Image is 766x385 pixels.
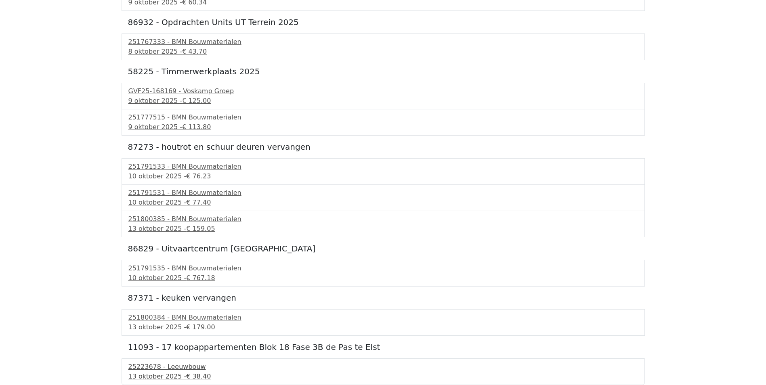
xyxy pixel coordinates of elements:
[186,274,215,282] span: € 767.18
[128,86,638,106] a: GVF25-168169 - Voskamp Groep9 oktober 2025 -€ 125.00
[128,17,638,27] h5: 86932 - Opdrachten Units UT Terrein 2025
[128,37,638,47] div: 251767333 - BMN Bouwmaterialen
[186,323,215,331] span: € 179.00
[186,199,211,206] span: € 77.40
[128,372,638,381] div: 13 oktober 2025 -
[128,214,638,224] div: 251800385 - BMN Bouwmaterialen
[128,142,638,152] h5: 87273 - houtrot en schuur deuren vervangen
[128,273,638,283] div: 10 oktober 2025 -
[128,362,638,381] a: 25223678 - Leeuwbouw13 oktober 2025 -€ 38.40
[186,372,211,380] span: € 38.40
[128,188,638,198] div: 251791531 - BMN Bouwmaterialen
[128,96,638,106] div: 9 oktober 2025 -
[128,122,638,132] div: 9 oktober 2025 -
[128,313,638,332] a: 251800384 - BMN Bouwmaterialen13 oktober 2025 -€ 179.00
[182,123,211,131] span: € 113.80
[182,48,207,55] span: € 43.70
[128,162,638,172] div: 251791533 - BMN Bouwmaterialen
[128,214,638,234] a: 251800385 - BMN Bouwmaterialen13 oktober 2025 -€ 159.05
[182,97,211,105] span: € 125.00
[128,244,638,253] h5: 86829 - Uitvaartcentrum [GEOGRAPHIC_DATA]
[128,86,638,96] div: GVF25-168169 - Voskamp Groep
[128,188,638,207] a: 251791531 - BMN Bouwmaterialen10 oktober 2025 -€ 77.40
[128,313,638,322] div: 251800384 - BMN Bouwmaterialen
[128,198,638,207] div: 10 oktober 2025 -
[128,37,638,56] a: 251767333 - BMN Bouwmaterialen8 oktober 2025 -€ 43.70
[128,322,638,332] div: 13 oktober 2025 -
[128,264,638,273] div: 251791535 - BMN Bouwmaterialen
[186,225,215,232] span: € 159.05
[128,47,638,56] div: 8 oktober 2025 -
[128,67,638,76] h5: 58225 - Timmerwerkplaats 2025
[128,113,638,132] a: 251777515 - BMN Bouwmaterialen9 oktober 2025 -€ 113.80
[128,342,638,352] h5: 11093 - 17 koopappartementen Blok 18 Fase 3B de Pas te Elst
[128,224,638,234] div: 13 oktober 2025 -
[128,113,638,122] div: 251777515 - BMN Bouwmaterialen
[128,362,638,372] div: 25223678 - Leeuwbouw
[186,172,211,180] span: € 76.23
[128,172,638,181] div: 10 oktober 2025 -
[128,264,638,283] a: 251791535 - BMN Bouwmaterialen10 oktober 2025 -€ 767.18
[128,293,638,303] h5: 87371 - keuken vervangen
[128,162,638,181] a: 251791533 - BMN Bouwmaterialen10 oktober 2025 -€ 76.23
